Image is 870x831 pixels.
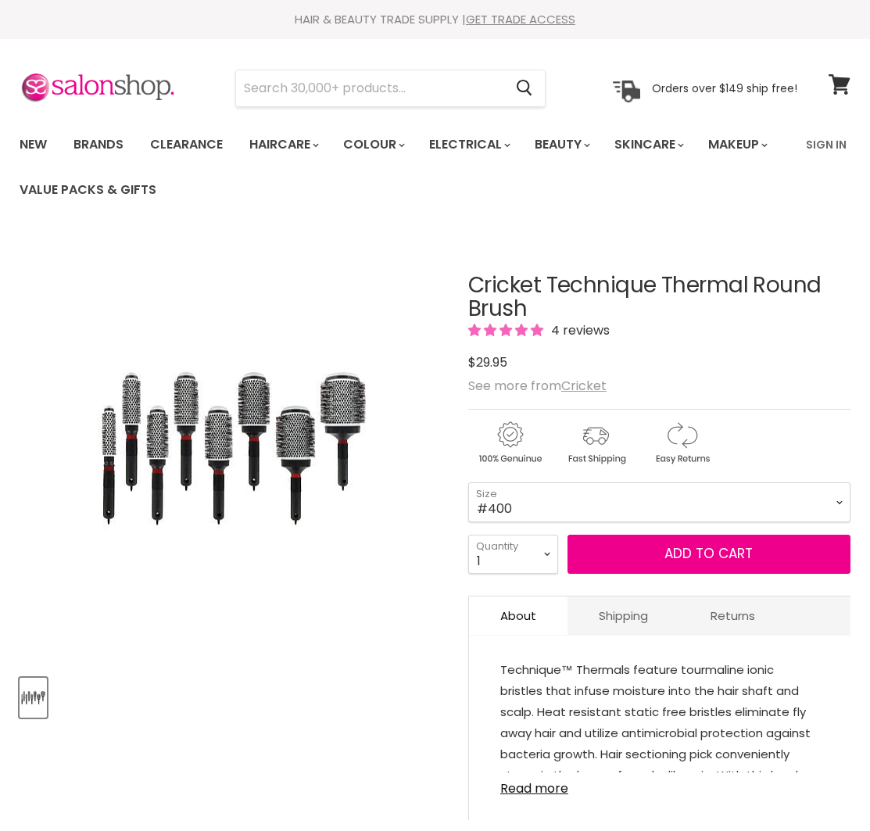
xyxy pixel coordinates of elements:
a: About [469,596,567,635]
a: Shipping [567,596,679,635]
img: Cricket Technique Thermal Round Brush [21,679,45,716]
p: Orders over $149 ship free! [652,81,797,95]
select: Quantity [468,535,558,574]
a: New [8,128,59,161]
a: Haircare [238,128,328,161]
a: Brands [62,128,135,161]
a: Skincare [603,128,693,161]
span: 5.00 stars [468,321,546,339]
a: Electrical [417,128,520,161]
div: Cricket Technique Thermal Round Brush image. Click or Scroll to Zoom. [20,235,447,662]
a: GET TRADE ACCESS [466,11,575,27]
ul: Main menu [8,122,797,213]
span: Add to cart [664,544,753,563]
a: Beauty [523,128,600,161]
img: returns.gif [640,419,723,467]
button: Cricket Technique Thermal Round Brush [20,678,47,718]
input: Search [236,70,503,106]
a: Returns [679,596,786,635]
a: Makeup [696,128,777,161]
span: See more from [468,377,607,395]
button: Add to cart [567,535,850,574]
div: Product thumbnails [17,673,449,718]
span: $29.95 [468,353,507,371]
h1: Cricket Technique Thermal Round Brush [468,274,850,322]
span: 4 reviews [546,321,610,339]
img: Cricket Technique Thermal Round Brush [97,242,371,654]
a: Value Packs & Gifts [8,174,168,206]
a: Clearance [138,128,235,161]
a: Read more [500,772,819,796]
a: Sign In [797,128,856,161]
form: Product [235,70,546,107]
a: Colour [331,128,414,161]
img: genuine.gif [468,419,551,467]
img: shipping.gif [554,419,637,467]
a: Cricket [561,377,607,395]
button: Search [503,70,545,106]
